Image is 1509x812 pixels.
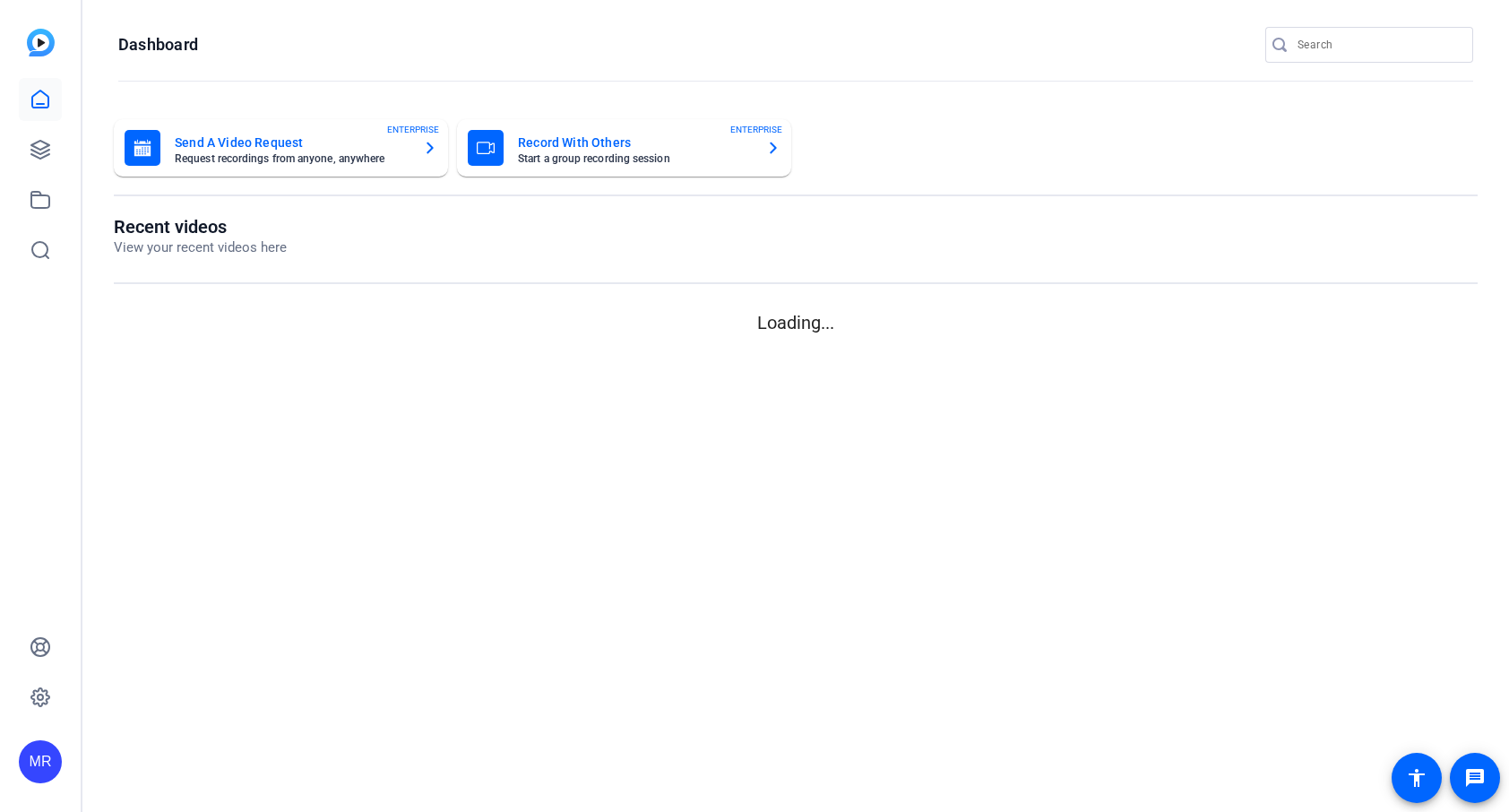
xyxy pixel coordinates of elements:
h1: Dashboard [118,34,198,56]
mat-card-subtitle: Request recordings from anyone, anywhere [175,153,409,164]
div: MR [19,740,62,783]
button: Send A Video RequestRequest recordings from anyone, anywhereENTERPRISE [114,119,448,177]
h1: Recent videos [114,216,287,238]
img: blue-gradient.svg [27,29,55,56]
p: Loading... [114,309,1478,336]
mat-card-subtitle: Start a group recording session [518,153,752,164]
mat-icon: accessibility [1406,767,1427,789]
span: ENTERPRISE [387,123,439,136]
button: Record With OthersStart a group recording sessionENTERPRISE [457,119,791,177]
input: Search [1298,34,1459,56]
mat-card-title: Record With Others [518,132,752,153]
p: View your recent videos here [114,238,287,258]
mat-card-title: Send A Video Request [175,132,409,153]
span: ENTERPRISE [730,123,782,136]
mat-icon: message [1464,767,1486,789]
